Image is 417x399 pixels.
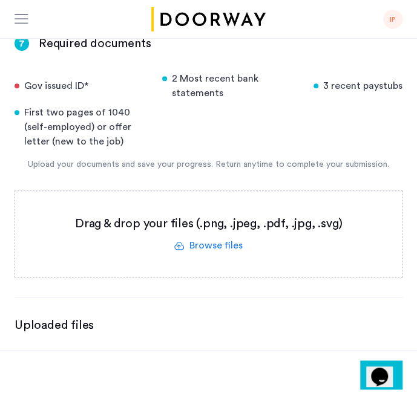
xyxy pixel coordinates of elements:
h3: Required documents [39,35,151,52]
div: IP [383,10,402,29]
div: Uploaded files [15,317,402,334]
img: logo [149,7,268,31]
a: Cazamio logo [149,7,268,31]
div: Upload your documents and save your progress. Return anytime to complete your submission. [15,158,402,171]
iframe: chat widget [366,351,405,387]
div: Gov issued ID* [15,79,148,93]
button: Next [360,360,402,389]
div: 7 [15,36,29,51]
div: 2 Most recent bank statements [162,71,300,100]
div: First two pages of 1040 (self-employed) or offer letter (new to the job) [15,105,148,149]
div: 3 recent paystubs [314,79,402,93]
